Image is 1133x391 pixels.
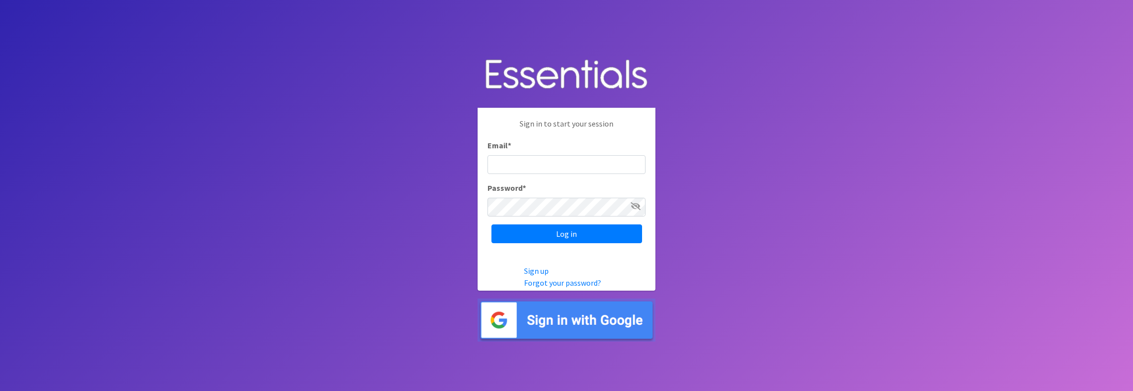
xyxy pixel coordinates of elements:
[524,278,601,288] a: Forgot your password?
[491,224,642,243] input: Log in
[487,182,526,194] label: Password
[523,183,526,193] abbr: required
[487,139,511,151] label: Email
[487,118,646,139] p: Sign in to start your session
[508,140,511,150] abbr: required
[478,299,655,342] img: Sign in with Google
[478,49,655,100] img: Human Essentials
[524,266,549,276] a: Sign up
